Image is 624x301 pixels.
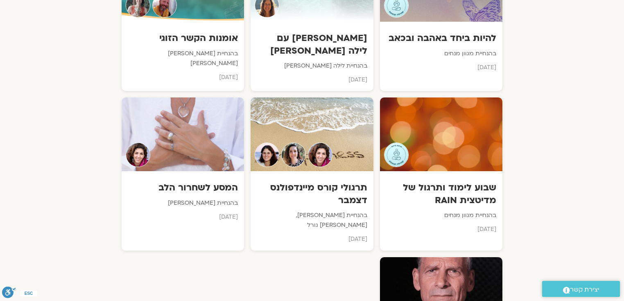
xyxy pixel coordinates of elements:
[386,63,496,72] p: [DATE]
[128,181,238,194] h3: המסע לשחרור הלב
[281,143,306,167] img: Teacher
[128,198,238,208] p: בהנחיית [PERSON_NAME]
[384,143,409,167] img: Teacher
[251,97,373,250] a: TeacherTeacherTeacherתרגולי קורס מיינדפולנס דצמברבהנחיית [PERSON_NAME], [PERSON_NAME] גורל[DATE]
[255,143,279,167] img: Teacher
[257,234,367,244] p: [DATE]
[128,49,238,69] p: בהנחיית [PERSON_NAME] [PERSON_NAME]
[257,181,367,206] h3: תרגולי קורס מיינדפולנס דצמבר
[257,61,367,71] p: בהנחיית לילה [PERSON_NAME]
[257,32,367,57] h3: [PERSON_NAME] עם לילה [PERSON_NAME]
[386,210,496,220] p: בהנחיית מגוון מנחים
[122,97,244,250] a: Teacherהמסע לשחרור הלבבהנחיית [PERSON_NAME][DATE]
[380,97,502,250] a: Teacherשבוע לימוד ותרגול של מדיטצית RAINבהנחיית מגוון מנחים[DATE]
[128,212,238,222] p: [DATE]
[386,49,496,59] p: בהנחיית מגוון מנחים
[570,284,599,295] span: יצירת קשר
[542,281,620,297] a: יצירת קשר
[386,181,496,206] h3: שבוע לימוד ותרגול של מדיטצית RAIN
[128,32,238,44] h3: אומנות הקשר הזוגי
[126,143,150,167] img: Teacher
[128,72,238,82] p: [DATE]
[386,32,496,44] h3: להיות ביחד באהבה ובכאב
[257,75,367,85] p: [DATE]
[386,224,496,234] p: [DATE]
[257,210,367,231] p: בהנחיית [PERSON_NAME], [PERSON_NAME] גורל
[308,143,332,167] img: Teacher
